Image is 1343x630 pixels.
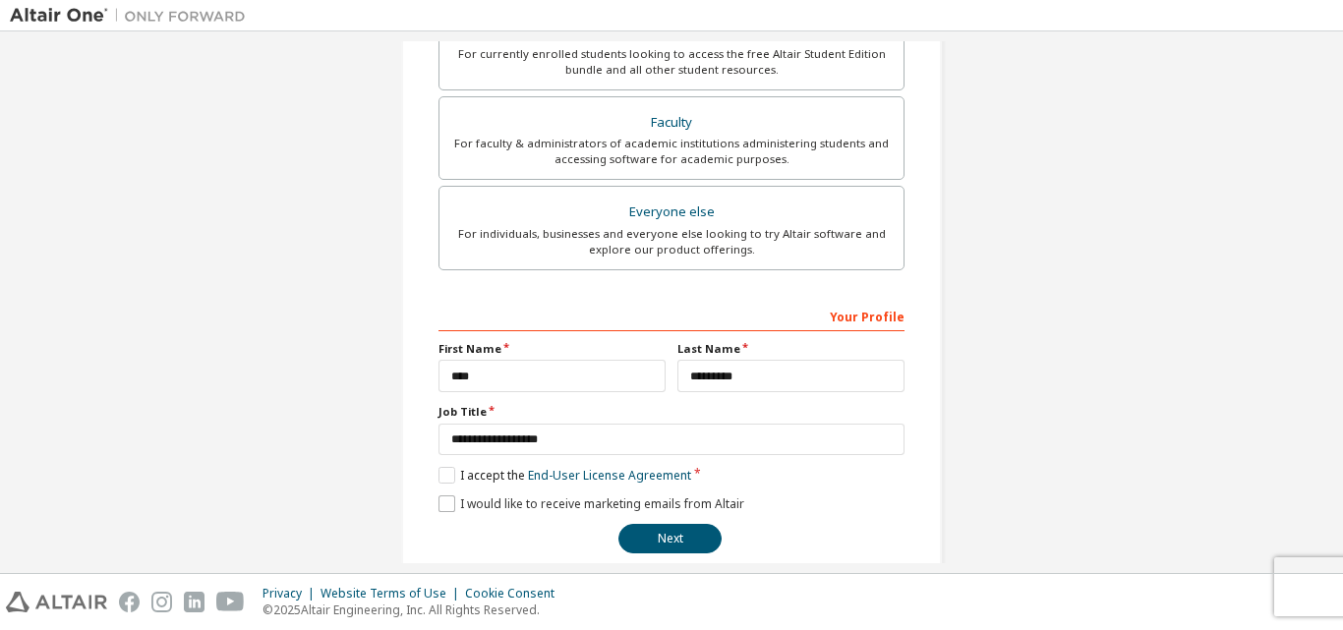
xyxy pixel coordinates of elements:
div: Everyone else [451,199,892,226]
label: Job Title [438,404,905,420]
div: Your Profile [438,300,905,331]
img: altair_logo.svg [6,592,107,612]
div: Cookie Consent [465,586,566,601]
p: © 2025 Altair Engineering, Inc. All Rights Reserved. [263,601,566,618]
div: For faculty & administrators of academic institutions administering students and accessing softwa... [451,136,892,167]
label: I accept the [438,467,691,484]
img: facebook.svg [119,592,140,612]
div: For individuals, businesses and everyone else looking to try Altair software and explore our prod... [451,226,892,258]
div: Website Terms of Use [321,586,465,601]
button: Next [618,524,722,553]
img: linkedin.svg [184,592,204,612]
img: youtube.svg [216,592,245,612]
label: Last Name [677,341,905,357]
a: End-User License Agreement [528,467,691,484]
div: Privacy [263,586,321,601]
img: Altair One [10,6,256,26]
label: First Name [438,341,666,357]
label: I would like to receive marketing emails from Altair [438,495,744,512]
div: For currently enrolled students looking to access the free Altair Student Edition bundle and all ... [451,46,892,78]
div: Faculty [451,109,892,137]
img: instagram.svg [151,592,172,612]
